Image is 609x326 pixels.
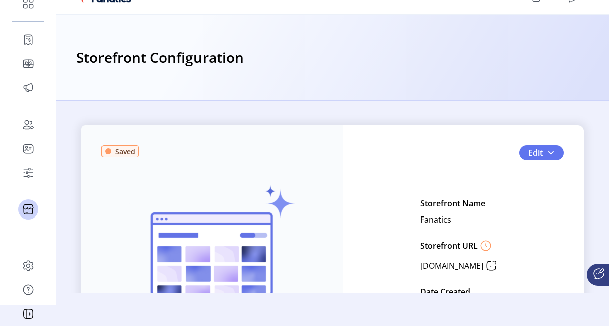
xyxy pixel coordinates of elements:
[76,47,244,69] h3: Storefront Configuration
[528,147,543,159] span: Edit
[420,284,470,300] p: Date Created
[420,211,451,228] p: Fanatics
[519,145,564,160] button: Edit
[420,240,478,252] p: Storefront URL
[420,260,483,272] p: [DOMAIN_NAME]
[420,195,485,211] p: Storefront Name
[115,146,135,157] span: Saved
